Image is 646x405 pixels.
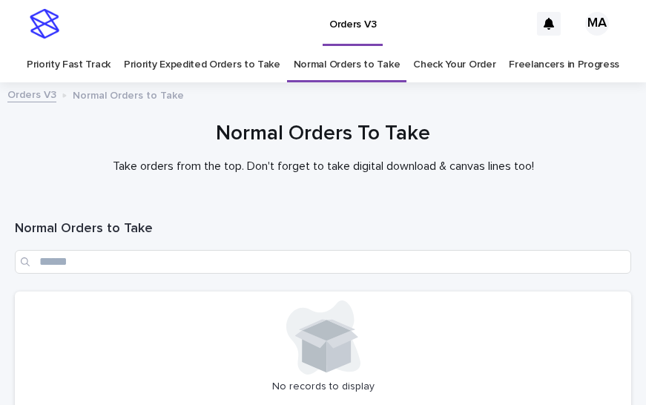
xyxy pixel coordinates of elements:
p: No records to display [24,381,622,393]
div: MA [585,12,609,36]
a: Orders V3 [7,85,56,102]
a: Normal Orders to Take [294,47,401,82]
h1: Normal Orders to Take [15,220,631,238]
p: Take orders from the top. Don't forget to take digital download & canvas lines too! [27,159,620,174]
a: Check Your Order [413,47,495,82]
p: Normal Orders to Take [73,86,184,102]
a: Freelancers in Progress [509,47,619,82]
img: stacker-logo-s-only.png [30,9,59,39]
a: Priority Fast Track [27,47,111,82]
h1: Normal Orders To Take [15,120,631,148]
a: Priority Expedited Orders to Take [124,47,280,82]
input: Search [15,250,631,274]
